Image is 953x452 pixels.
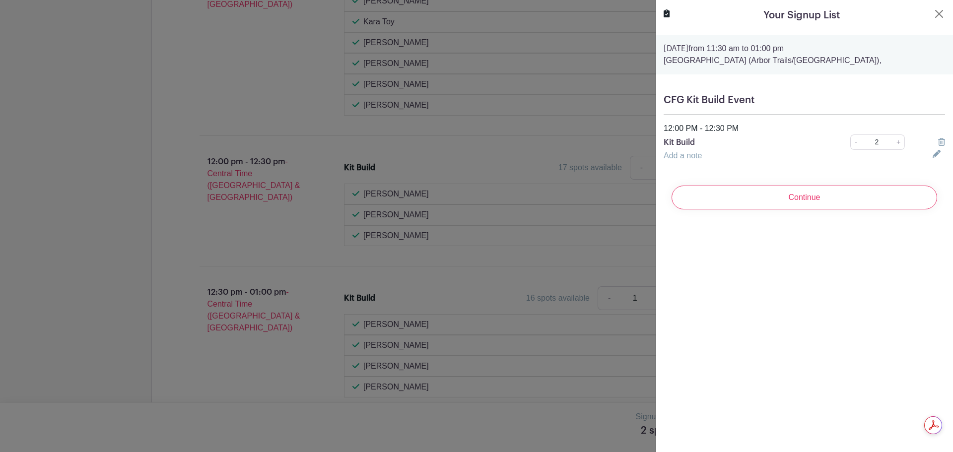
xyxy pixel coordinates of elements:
[892,134,905,150] a: +
[664,45,688,53] strong: [DATE]
[763,8,840,23] h5: Your Signup List
[658,123,951,134] div: 12:00 PM - 12:30 PM
[850,134,861,150] a: -
[664,43,945,55] p: from 11:30 am to 01:00 pm
[933,8,945,20] button: Close
[664,55,945,66] p: [GEOGRAPHIC_DATA] (Arbor Trails/[GEOGRAPHIC_DATA]),
[672,186,937,209] input: Continue
[664,94,945,106] h5: CFG Kit Build Event
[664,136,823,148] p: Kit Build
[664,151,702,160] a: Add a note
